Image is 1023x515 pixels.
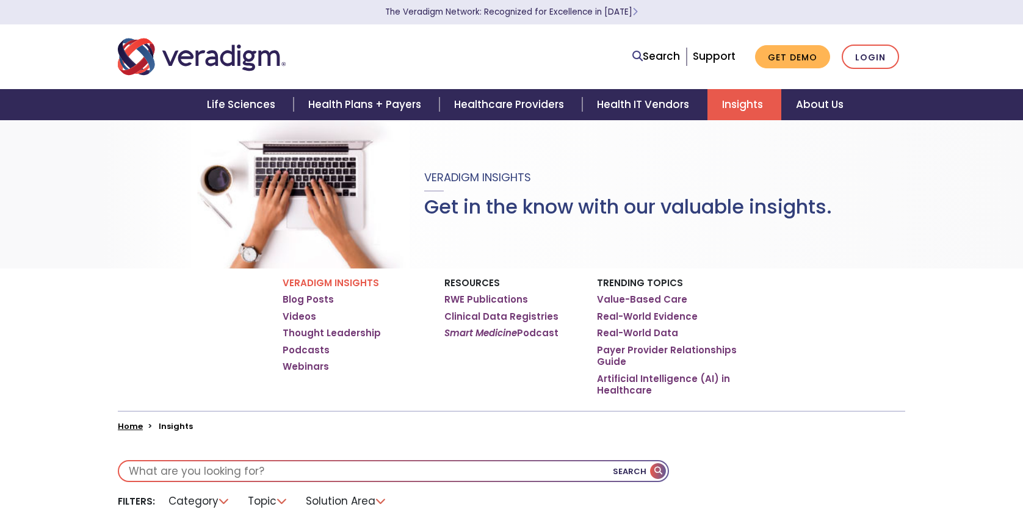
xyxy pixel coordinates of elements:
a: Blog Posts [283,294,334,306]
input: What are you looking for? [119,461,668,481]
li: Filters: [118,495,155,508]
a: Smart MedicinePodcast [444,327,558,339]
a: Life Sciences [192,89,294,120]
em: Smart Medicine [444,326,517,339]
a: Podcasts [283,344,330,356]
a: RWE Publications [444,294,528,306]
a: Clinical Data Registries [444,311,558,323]
a: Search [632,48,680,65]
a: Videos [283,311,316,323]
li: Category [161,492,237,511]
a: Login [842,45,899,70]
a: Healthcare Providers [439,89,582,120]
a: Real-World Data [597,327,678,339]
a: Health IT Vendors [582,89,707,120]
a: Insights [707,89,781,120]
a: Home [118,420,143,432]
li: Solution Area [298,492,394,511]
a: Webinars [283,361,329,373]
a: Artificial Intelligence (AI) in Healthcare [597,373,740,397]
h1: Get in the know with our valuable insights. [424,195,832,218]
a: About Us [781,89,858,120]
button: Search [613,461,668,481]
a: Thought Leadership [283,327,381,339]
a: Health Plans + Payers [294,89,439,120]
a: Support [693,49,736,63]
a: Real-World Evidence [597,311,698,323]
img: Veradigm logo [118,37,286,77]
a: Value-Based Care [597,294,687,306]
span: Veradigm Insights [424,170,531,185]
a: Get Demo [755,45,830,69]
a: The Veradigm Network: Recognized for Excellence in [DATE]Learn More [385,6,638,18]
li: Topic [240,492,295,511]
span: Learn More [632,6,638,18]
a: Payer Provider Relationships Guide [597,344,740,368]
